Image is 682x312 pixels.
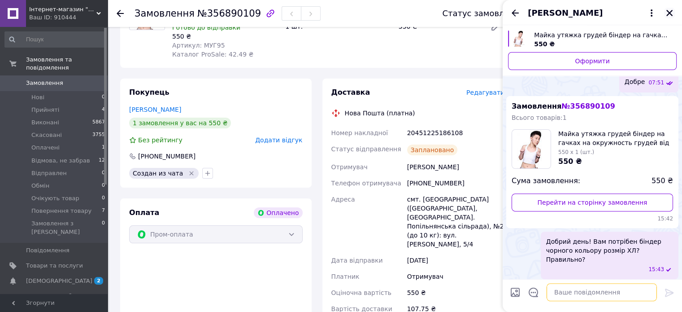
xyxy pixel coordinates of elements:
span: Создан из чата [133,170,183,177]
span: 550 x 1 (шт.) [558,149,594,155]
span: Добрий день! Вам потрібен біндер чорного кольору розмір ХЛ? Правильно? [546,237,673,264]
span: Добре [625,77,645,87]
span: 15:42 12.08.2025 [512,215,673,223]
div: Оплачено [254,207,302,218]
span: 7 [102,207,105,215]
span: Майка утяжка грудей біндер на гачках на окружность грудей від 70 см. до 95 см. [558,129,673,147]
span: 3755 [92,131,105,139]
span: № 356890109 [561,102,615,110]
span: Сума замовлення: [512,176,580,186]
a: [PERSON_NAME] [129,106,181,113]
span: Замовлення з [PERSON_NAME] [31,220,102,236]
div: [PHONE_NUMBER] [405,175,506,191]
span: Нові [31,93,44,101]
span: Замовлення та повідомлення [26,56,108,72]
span: Номер накладної [331,129,388,136]
span: Додати відгук [255,136,302,144]
div: Отримувач [405,268,506,285]
div: 550 ₴ [172,32,278,41]
div: [DATE] [405,252,506,268]
span: Замовлення [26,79,63,87]
span: [PERSON_NAME] [528,7,603,19]
button: [PERSON_NAME] [528,7,657,19]
div: Нова Пошта (платна) [343,109,417,118]
span: 0 [102,169,105,177]
div: 20451225186108 [405,125,506,141]
span: Виконані [31,119,59,127]
button: Закрити [664,8,675,18]
span: 550 ₴ [534,40,555,48]
span: Інтернет-магазин "906090" [29,5,96,13]
span: Статус відправлення [331,145,401,153]
span: Скасовані [31,131,62,139]
img: 823111428_w100_h100_majka-utyazhka-grudi.jpg [517,130,546,168]
span: 0 [102,194,105,202]
input: Пошук [4,31,106,48]
span: Замовлення [135,8,195,19]
span: 12 [99,157,105,165]
span: Очікують товар [31,194,79,202]
span: Отримувач [331,163,368,171]
span: Повернення товару [31,207,91,215]
span: Артикул: МУГ95 [172,42,225,49]
span: Відправлен [31,169,67,177]
div: [PERSON_NAME] [405,159,506,175]
button: Назад [510,8,521,18]
span: Оплачені [31,144,60,152]
span: Платник [331,273,360,280]
a: Оформити [508,52,677,70]
div: Статус замовлення [442,9,525,18]
div: 550 ₴ [405,285,506,301]
span: 2 [94,277,103,285]
span: Товари та послуги [26,262,83,270]
span: Адреса [331,196,355,203]
svg: Видалити мітку [188,170,195,177]
span: 4 [102,106,105,114]
span: Оплата [129,208,159,217]
div: смт. [GEOGRAPHIC_DATA] ([GEOGRAPHIC_DATA], [GEOGRAPHIC_DATA]. Попільнянська сільрада), №2 (до 10 ... [405,191,506,252]
a: Переглянути товар [508,31,677,48]
span: 550 ₴ [652,176,673,186]
span: 550 ₴ [558,157,582,166]
span: Каталог ProSale: 42.49 ₴ [172,51,253,58]
span: Майка утяжка грудей біндер на гачках на окружность грудей від 70 см. до 95 см. [534,31,669,40]
span: Прийняті [31,106,59,114]
span: Замовлення [512,102,615,110]
span: Покупець [129,88,169,97]
div: Повернутися назад [117,9,124,18]
span: №356890109 [197,8,261,19]
span: Без рейтингу [138,136,182,144]
div: 1 замовлення у вас на 550 ₴ [129,118,231,128]
span: Готово до відправки [172,24,240,31]
span: Повідомлення [26,246,70,255]
span: Обмін [31,182,49,190]
span: Всього товарів: 1 [512,114,567,121]
span: 0 [102,182,105,190]
span: Показники роботи компанії [26,292,83,308]
a: Перейти на сторінку замовлення [512,193,673,211]
span: Телефон отримувача [331,180,401,187]
div: [PHONE_NUMBER] [137,152,196,161]
span: 0 [102,93,105,101]
span: 15:43 12.08.2025 [648,266,664,273]
span: Дата відправки [331,257,383,264]
span: Відмова, не забрав [31,157,90,165]
div: Заплановано [407,145,458,155]
span: Оціночна вартість [331,289,391,296]
span: Редагувати [466,89,504,96]
span: 07:51 12.08.2025 [648,79,664,87]
span: 0 [102,220,105,236]
div: Ваш ID: 910444 [29,13,108,22]
span: 1 [102,144,105,152]
button: Відкрити шаблони відповідей [528,286,539,298]
img: 823111428_w640_h640_majka-utyazhka-grudi.jpg [513,31,525,47]
span: Доставка [331,88,370,97]
span: 5867 [92,119,105,127]
span: [DEMOGRAPHIC_DATA] [26,277,92,285]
